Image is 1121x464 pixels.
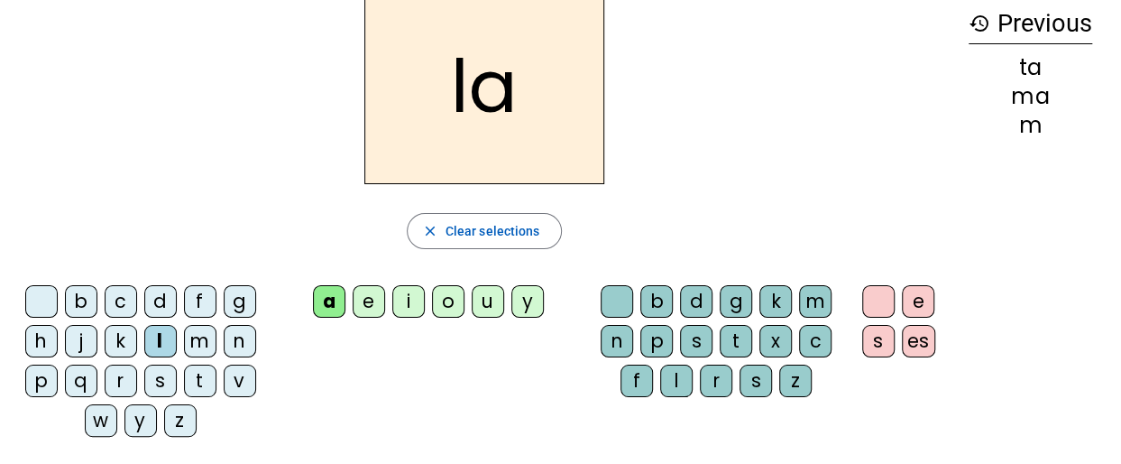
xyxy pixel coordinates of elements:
[640,325,673,357] div: p
[184,365,216,397] div: t
[25,365,58,397] div: p
[392,285,425,318] div: i
[620,365,653,397] div: f
[799,325,832,357] div: c
[779,365,812,397] div: z
[799,285,832,318] div: m
[313,285,345,318] div: a
[601,325,633,357] div: n
[144,285,177,318] div: d
[720,325,752,357] div: t
[224,365,256,397] div: v
[353,285,385,318] div: e
[422,223,438,239] mat-icon: close
[144,365,177,397] div: s
[65,365,97,397] div: q
[969,13,990,34] mat-icon: history
[969,86,1092,107] div: ma
[446,220,540,242] span: Clear selections
[65,325,97,357] div: j
[224,325,256,357] div: n
[700,365,732,397] div: r
[969,4,1092,44] h3: Previous
[660,365,693,397] div: l
[640,285,673,318] div: b
[25,325,58,357] div: h
[969,57,1092,79] div: ta
[740,365,772,397] div: s
[105,325,137,357] div: k
[164,404,197,437] div: z
[969,115,1092,136] div: m
[144,325,177,357] div: l
[65,285,97,318] div: b
[902,285,934,318] div: e
[105,365,137,397] div: r
[759,325,792,357] div: x
[124,404,157,437] div: y
[105,285,137,318] div: c
[720,285,752,318] div: g
[184,325,216,357] div: m
[472,285,504,318] div: u
[224,285,256,318] div: g
[862,325,895,357] div: s
[184,285,216,318] div: f
[680,285,712,318] div: d
[680,325,712,357] div: s
[511,285,544,318] div: y
[85,404,117,437] div: w
[902,325,935,357] div: es
[432,285,464,318] div: o
[407,213,563,249] button: Clear selections
[759,285,792,318] div: k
